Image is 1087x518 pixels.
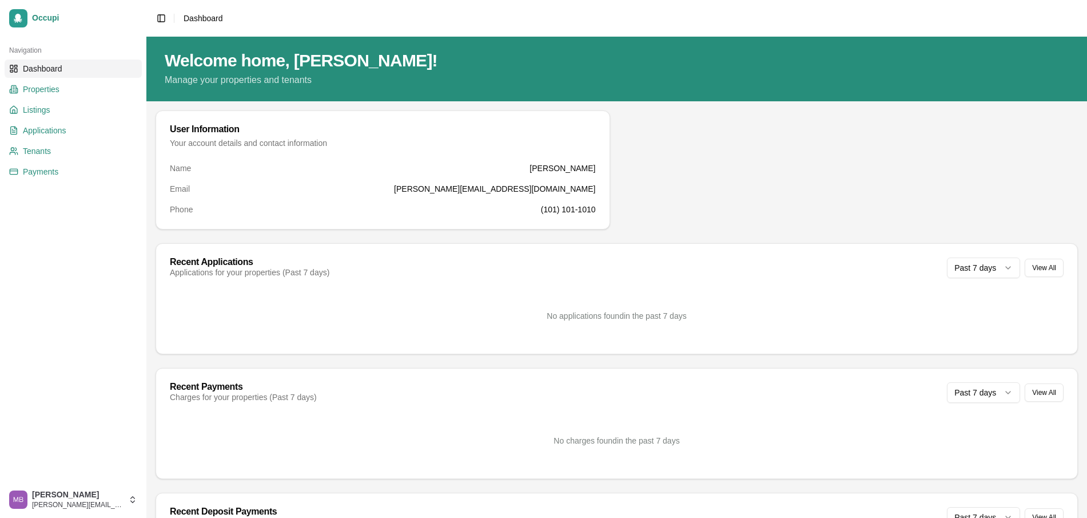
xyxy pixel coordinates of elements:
[170,137,596,149] div: Your account details and contact information
[184,13,223,24] nav: breadcrumb
[5,60,142,78] a: Dashboard
[5,5,142,32] a: Occupi
[23,145,51,157] span: Tenants
[23,84,59,95] span: Properties
[1025,259,1064,277] button: View All
[170,382,317,392] div: Recent Payments
[170,183,190,195] dt: Email
[5,101,142,119] a: Listings
[5,121,142,140] a: Applications
[5,163,142,181] a: Payments
[23,104,50,116] span: Listings
[170,507,344,516] div: Recent Deposit Payments
[170,267,329,278] div: Applications for your properties (Past 7 days)
[5,486,142,513] button: Matthew Barnicle[PERSON_NAME][PERSON_NAME][EMAIL_ADDRESS][DOMAIN_NAME]
[170,392,317,403] div: Charges for your properties (Past 7 days)
[170,204,193,215] dt: Phone
[9,491,27,509] img: Matthew Barnicle
[170,125,596,134] div: User Information
[170,292,1064,340] div: No applications found in the past 7 days
[32,490,124,500] span: [PERSON_NAME]
[165,50,1069,71] h1: Welcome home, [PERSON_NAME]!
[5,41,142,60] div: Navigation
[170,258,329,267] div: Recent Applications
[32,13,137,23] span: Occupi
[5,142,142,160] a: Tenants
[394,183,595,195] dd: [PERSON_NAME][EMAIL_ADDRESS][DOMAIN_NAME]
[23,125,66,136] span: Applications
[1025,383,1064,402] button: View All
[184,14,223,23] span: Dashboard
[5,80,142,98] a: Properties
[23,63,62,74] span: Dashboard
[23,166,58,177] span: Payments
[32,500,124,509] span: [PERSON_NAME][EMAIL_ADDRESS][DOMAIN_NAME]
[165,73,1069,87] p: Manage your properties and tenants
[529,163,595,174] dd: [PERSON_NAME]
[541,204,596,215] dd: (101) 101-1010
[170,163,191,174] dt: Name
[170,417,1064,465] div: No charges found in the past 7 days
